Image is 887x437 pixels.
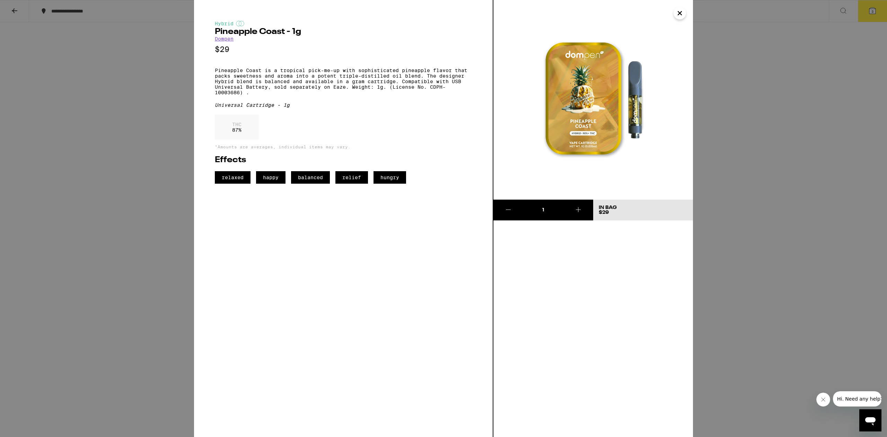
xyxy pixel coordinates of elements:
[215,156,472,164] h2: Effects
[291,171,330,184] span: balanced
[593,200,693,220] button: In Bag$29
[816,393,830,407] iframe: Close message
[236,21,244,26] img: hybridColor.svg
[674,7,686,19] button: Close
[215,145,472,149] p: *Amounts are averages, individual items may vary.
[523,207,563,213] div: 1
[599,210,609,215] span: $29
[215,21,472,26] div: Hybrid
[4,5,50,10] span: Hi. Need any help?
[215,115,259,140] div: 87 %
[215,102,472,108] div: Universal Cartridge - 1g
[215,36,234,42] a: Dompen
[335,171,368,184] span: relief
[833,391,881,407] iframe: Message from company
[215,68,472,95] p: Pineapple Coast is a tropical pick-me-up with sophisticated pineapple flavor that packs sweetness...
[215,28,472,36] h2: Pineapple Coast - 1g
[599,205,617,210] div: In Bag
[256,171,286,184] span: happy
[215,45,472,54] p: $29
[232,122,241,127] p: THC
[215,171,251,184] span: relaxed
[859,409,881,431] iframe: Button to launch messaging window
[374,171,406,184] span: hungry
